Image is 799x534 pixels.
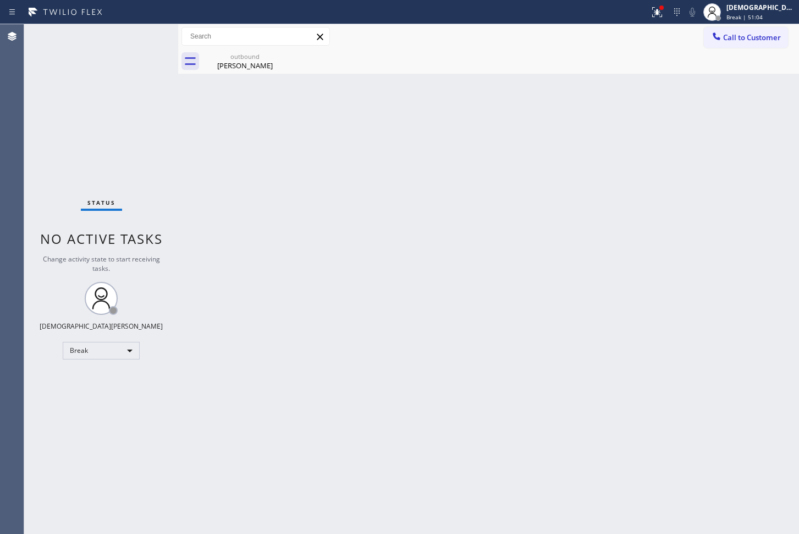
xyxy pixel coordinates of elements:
div: outbound [203,52,286,61]
button: Call to Customer [704,27,788,48]
span: Call to Customer [723,32,781,42]
div: [DEMOGRAPHIC_DATA][PERSON_NAME] [726,3,796,12]
div: [PERSON_NAME] [203,61,286,70]
span: Change activity state to start receiving tasks. [43,254,160,273]
span: No active tasks [40,230,163,248]
span: Status [87,199,115,206]
div: Erica Fearon [203,49,286,74]
div: Break [63,342,140,359]
button: Mute [685,4,700,20]
span: Break | 51:04 [726,13,763,21]
input: Search [182,28,329,45]
div: [DEMOGRAPHIC_DATA][PERSON_NAME] [40,322,163,331]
